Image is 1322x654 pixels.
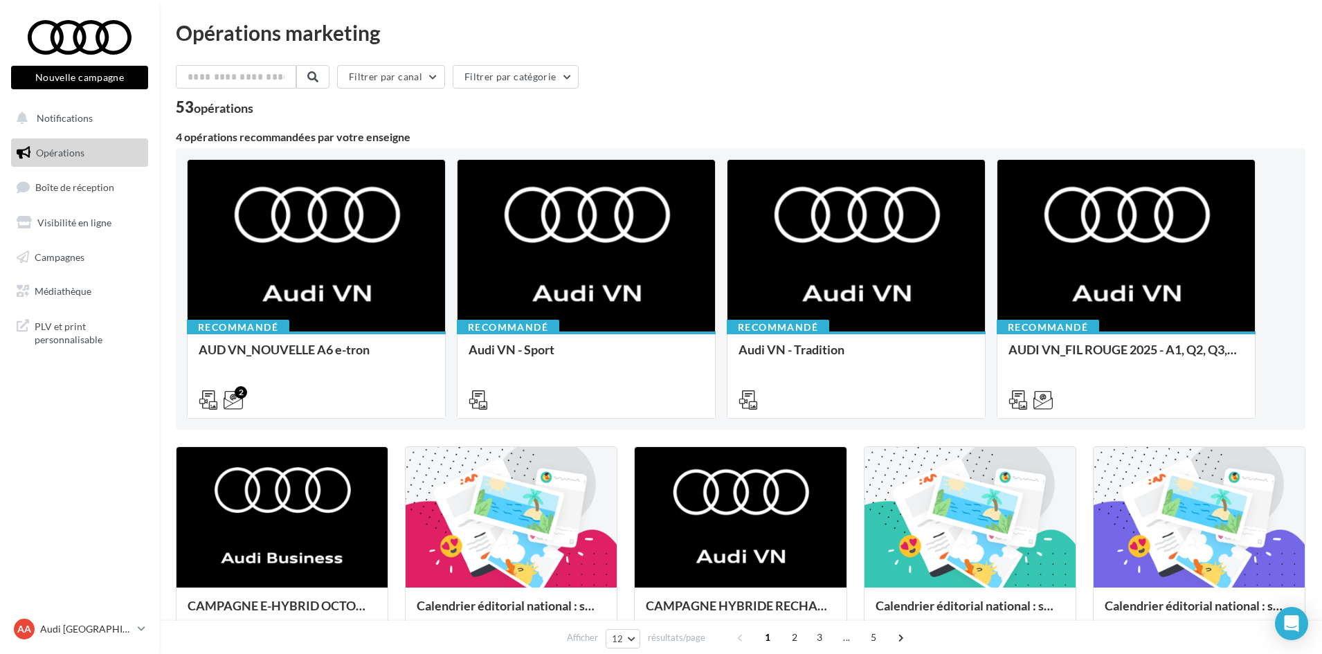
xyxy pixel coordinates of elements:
span: PLV et print personnalisable [35,317,143,347]
span: Campagnes [35,251,84,262]
span: résultats/page [648,631,705,644]
div: Calendrier éditorial national : semaine du 15.09 au 21.09 [876,599,1065,626]
span: 5 [862,626,885,648]
span: Afficher [567,631,598,644]
button: Filtrer par canal [337,65,445,89]
span: Notifications [37,112,93,124]
a: Campagnes [8,243,151,272]
div: AUDI VN_FIL ROUGE 2025 - A1, Q2, Q3, Q5 et Q4 e-tron [1008,343,1244,370]
button: Filtrer par catégorie [453,65,579,89]
div: CAMPAGNE E-HYBRID OCTOBRE B2B [188,599,377,626]
div: opérations [194,102,253,114]
a: Médiathèque [8,277,151,306]
div: Recommandé [187,320,289,335]
a: AA Audi [GEOGRAPHIC_DATA] [11,616,148,642]
button: 12 [606,629,641,648]
div: Open Intercom Messenger [1275,607,1308,640]
div: 4 opérations recommandées par votre enseigne [176,131,1305,143]
button: Notifications [8,104,145,133]
div: AUD VN_NOUVELLE A6 e-tron [199,343,434,370]
button: Nouvelle campagne [11,66,148,89]
div: Opérations marketing [176,22,1305,43]
span: 12 [612,633,624,644]
span: ... [835,626,858,648]
div: Calendrier éditorial national : semaine du 22.09 au 28.09 [417,599,606,626]
div: 53 [176,100,253,115]
a: Boîte de réception [8,172,151,202]
div: Calendrier éditorial national : semaine du 08.09 au 14.09 [1105,599,1294,626]
a: Opérations [8,138,151,167]
span: Visibilité en ligne [37,217,111,228]
span: AA [17,622,31,636]
span: 2 [784,626,806,648]
div: Recommandé [727,320,829,335]
a: PLV et print personnalisable [8,311,151,352]
span: Boîte de réception [35,181,114,193]
div: Audi VN - Sport [469,343,704,370]
span: 3 [808,626,831,648]
div: CAMPAGNE HYBRIDE RECHARGEABLE [646,599,835,626]
span: Opérations [36,147,84,158]
div: Recommandé [457,320,559,335]
div: 2 [235,386,247,399]
div: Recommandé [997,320,1099,335]
span: 1 [757,626,779,648]
span: Médiathèque [35,285,91,297]
div: Audi VN - Tradition [739,343,974,370]
a: Visibilité en ligne [8,208,151,237]
p: Audi [GEOGRAPHIC_DATA] [40,622,132,636]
